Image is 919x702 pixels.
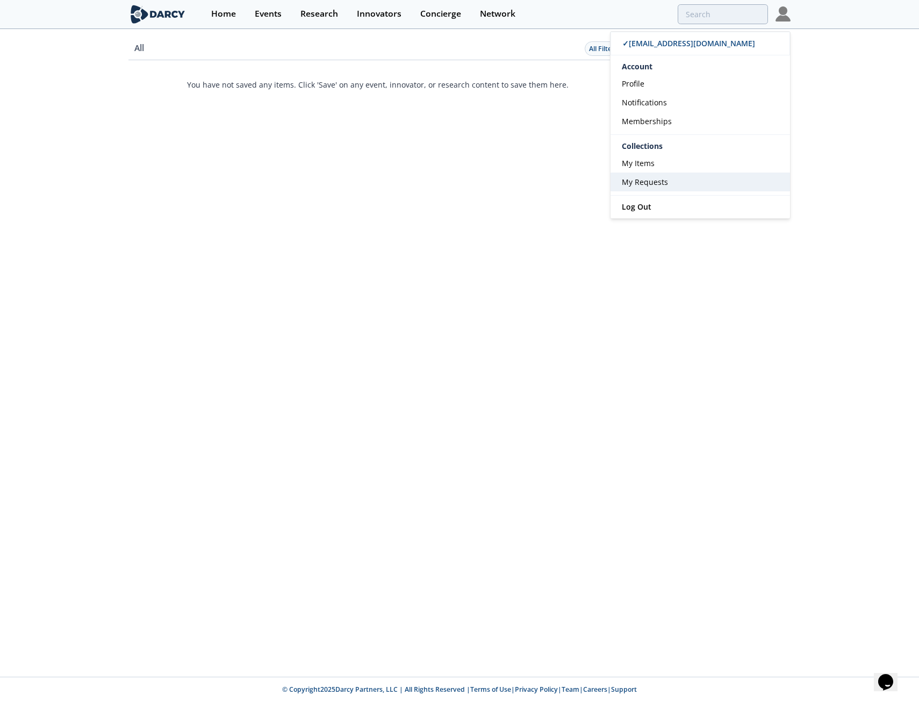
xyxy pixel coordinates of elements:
[611,55,790,74] div: Account
[611,93,790,112] a: Notifications
[62,685,857,694] p: © Copyright 2025 Darcy Partners, LLC | All Rights Reserved | | | | |
[611,112,790,131] a: Memberships
[678,4,768,24] input: Advanced Search
[611,173,790,191] a: My Requests
[589,44,618,54] div: All Filters
[480,10,515,18] div: Network
[470,685,511,694] a: Terms of Use
[622,116,672,126] span: Memberships
[611,139,790,154] div: Collections
[776,6,791,22] img: Profile
[515,685,558,694] a: Privacy Policy
[211,10,236,18] div: Home
[622,38,755,48] span: ✓ [EMAIL_ADDRESS][DOMAIN_NAME]
[167,71,588,90] div: You have not saved any items. Click 'Save' on any event, innovator, or research content to save t...
[128,44,149,60] a: All
[622,177,668,187] span: My Requests
[611,154,790,173] a: My Items
[622,158,655,168] span: My Items
[611,196,790,218] a: Log Out
[611,685,637,694] a: Support
[622,202,651,212] span: Log Out
[583,685,607,694] a: Careers
[611,74,790,93] a: Profile
[357,10,401,18] div: Innovators
[611,32,790,55] a: ✓[EMAIL_ADDRESS][DOMAIN_NAME]
[562,685,579,694] a: Team
[300,10,338,18] div: Research
[255,10,282,18] div: Events
[622,97,667,108] span: Notifications
[622,78,644,89] span: Profile
[874,659,908,691] iframe: chat widget
[585,41,622,56] button: All Filters
[128,5,187,24] img: logo-wide.svg
[420,10,461,18] div: Concierge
